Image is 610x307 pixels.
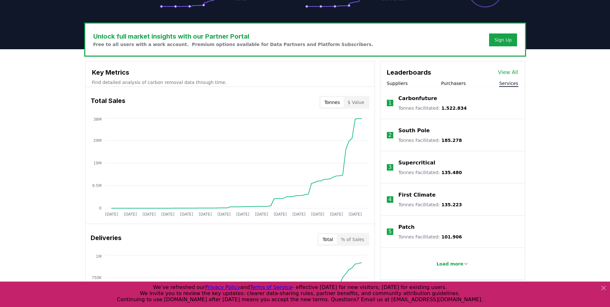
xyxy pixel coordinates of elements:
span: 135.223 [442,202,462,207]
p: Tonnes Facilitated : [398,201,462,208]
p: 1 [388,99,392,107]
button: Load more [431,257,474,270]
span: 1.522.834 [442,106,467,111]
button: Purchasers [441,80,466,87]
tspan: [DATE] [180,212,193,217]
tspan: [DATE] [123,212,137,217]
h3: Deliveries [91,233,122,246]
p: Tonnes Facilitated : [398,169,462,176]
a: Sign Up [494,37,512,43]
p: 2 [388,131,392,139]
p: Tonnes Facilitated : [398,105,467,111]
tspan: 38M [93,117,102,122]
button: $ Value [344,97,368,107]
a: Supercritical [398,159,435,167]
a: View All [498,69,518,76]
tspan: [DATE] [255,212,268,217]
p: Load more [436,261,463,267]
p: Free to all users with a work account. Premium options available for Data Partners and Platform S... [93,41,373,48]
tspan: [DATE] [330,212,343,217]
tspan: 9.5M [92,183,101,188]
a: Patch [398,223,415,231]
span: 185.278 [442,138,462,143]
p: 3 [388,163,392,171]
button: Services [499,80,518,87]
h3: Unlock full market insights with our Partner Portal [93,32,373,41]
p: Find detailed analysis of carbon removal data through time. [92,79,368,86]
h3: Total Sales [91,96,125,109]
tspan: 29M [93,138,102,143]
tspan: [DATE] [217,212,231,217]
tspan: [DATE] [349,212,362,217]
tspan: [DATE] [142,212,156,217]
a: Carbonfuture [398,95,437,102]
h3: Key Metrics [92,68,368,77]
tspan: 750K [92,275,102,280]
tspan: 19M [93,161,102,165]
p: Tonnes Facilitated : [398,234,462,240]
tspan: [DATE] [292,212,305,217]
button: Suppliers [387,80,408,87]
tspan: 0 [99,206,102,210]
tspan: [DATE] [311,212,324,217]
tspan: [DATE] [236,212,249,217]
span: 135.480 [442,170,462,175]
button: Tonnes [321,97,344,107]
tspan: [DATE] [274,212,287,217]
p: 5 [388,228,392,236]
a: South Pole [398,127,430,135]
span: 101.906 [442,234,462,239]
tspan: [DATE] [199,212,212,217]
a: First Climate [398,191,436,199]
p: 4 [388,196,392,203]
button: Sign Up [489,33,517,46]
p: Tonnes Facilitated : [398,137,462,144]
h3: Leaderboards [387,68,431,77]
button: Total [319,234,337,245]
tspan: [DATE] [161,212,174,217]
button: % of Sales [337,234,368,245]
tspan: [DATE] [105,212,118,217]
tspan: 1M [96,254,102,259]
